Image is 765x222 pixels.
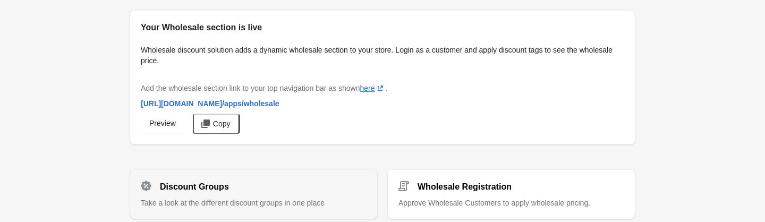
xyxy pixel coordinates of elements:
[360,84,385,92] a: here(opens a new window)
[141,21,624,34] h2: Your Wholesale section is live
[398,199,590,207] span: Approve Wholesale Customers to apply wholesale pricing.
[160,181,229,193] h2: Discount Groups
[149,119,176,127] span: Preview
[141,199,325,207] span: Take a look at the different discount groups in one place
[137,94,284,113] a: [URL][DOMAIN_NAME]/apps/wholesale
[141,99,279,108] span: [URL][DOMAIN_NAME] /apps/wholesale
[193,114,240,134] button: Copy
[141,46,613,65] span: Wholesale discount solution adds a dynamic wholesale section to your store. Login as a customer a...
[141,114,184,133] a: Preview
[418,181,512,193] h2: Wholesale Registration
[213,119,231,128] span: Copy
[141,84,387,92] span: Add the wholesale section link to your top navigation bar as shown .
